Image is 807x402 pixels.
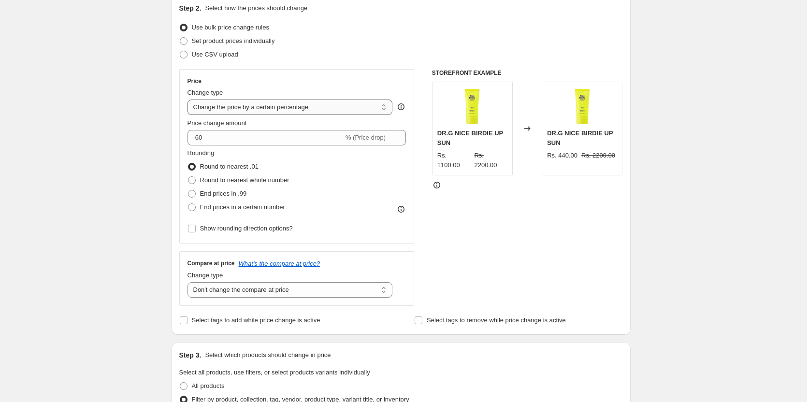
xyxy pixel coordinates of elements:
img: 4_3_f92ecc96-7f4d-4e48-9a74-559dae32fddd_80x.jpg [453,87,491,126]
button: What's the compare at price? [239,260,320,267]
span: Use CSV upload [192,51,238,58]
span: Use bulk price change rules [192,24,269,31]
span: Rounding [187,149,215,157]
div: Rs. 1100.00 [437,151,471,170]
span: Select tags to remove while price change is active [427,316,566,324]
strike: Rs. 2200.00 [474,151,507,170]
span: DR.G NICE BIRDIE UP SUN [547,129,613,146]
span: Round to nearest .01 [200,163,259,170]
p: Select which products should change in price [205,350,331,360]
span: End prices in .99 [200,190,247,197]
span: Change type [187,89,223,96]
div: help [396,102,406,112]
span: Select all products, use filters, or select products variants individually [179,369,370,376]
span: Change type [187,272,223,279]
h2: Step 2. [179,3,202,13]
span: % (Price drop) [346,134,386,141]
img: 4_3_f92ecc96-7f4d-4e48-9a74-559dae32fddd_80x.jpg [563,87,602,126]
strike: Rs. 2200.00 [581,151,615,160]
input: -15 [187,130,344,145]
span: End prices in a certain number [200,203,285,211]
p: Select how the prices should change [205,3,307,13]
span: Select tags to add while price change is active [192,316,320,324]
span: Price change amount [187,119,247,127]
span: Round to nearest whole number [200,176,289,184]
h3: Price [187,77,202,85]
span: DR.G NICE BIRDIE UP SUN [437,129,503,146]
h3: Compare at price [187,259,235,267]
h6: STOREFRONT EXAMPLE [432,69,623,77]
span: Set product prices individually [192,37,275,44]
span: All products [192,382,225,389]
h2: Step 3. [179,350,202,360]
div: Rs. 440.00 [547,151,577,160]
span: Show rounding direction options? [200,225,293,232]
